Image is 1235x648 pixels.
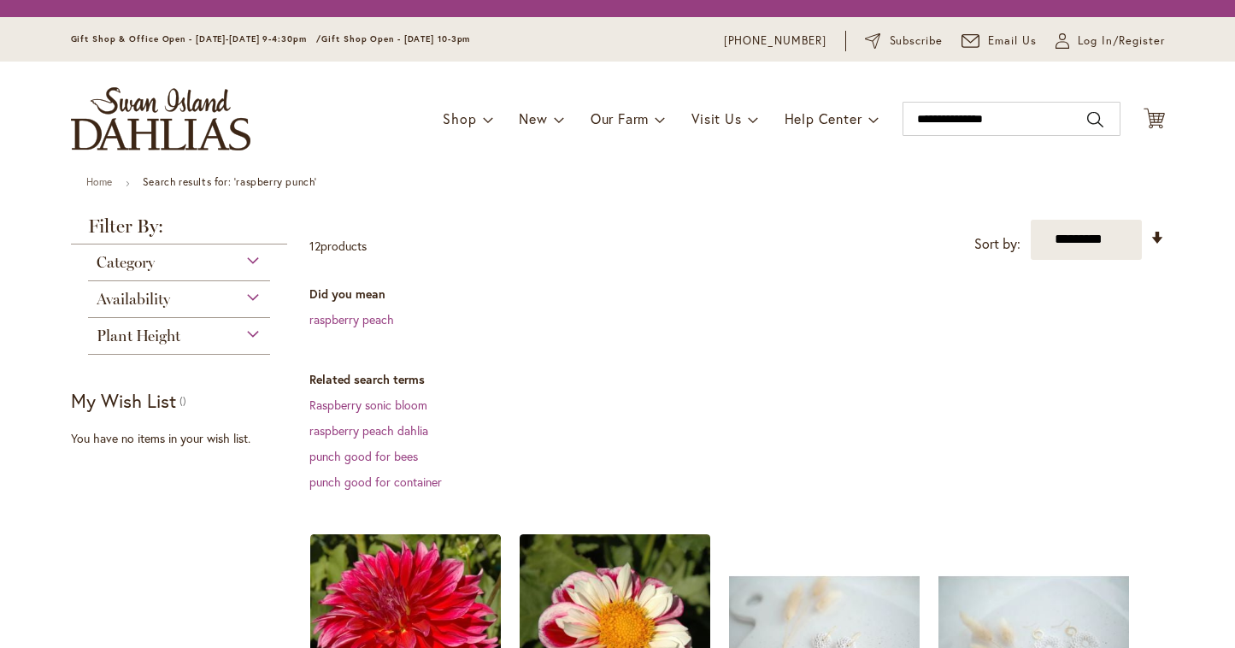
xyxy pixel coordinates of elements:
[143,175,317,188] strong: Search results for: 'raspberry punch'
[321,33,470,44] span: Gift Shop Open - [DATE] 10-3pm
[309,233,367,260] p: products
[97,327,180,345] span: Plant Height
[724,32,827,50] a: [PHONE_NUMBER]
[1056,32,1165,50] a: Log In/Register
[691,109,741,127] span: Visit Us
[785,109,862,127] span: Help Center
[1087,106,1103,133] button: Search
[519,109,547,127] span: New
[71,388,176,413] strong: My Wish List
[309,422,428,439] a: raspberry peach dahlia
[591,109,649,127] span: Our Farm
[71,430,299,447] div: You have no items in your wish list.
[988,32,1037,50] span: Email Us
[309,286,1165,303] dt: Did you mean
[974,228,1020,260] label: Sort by:
[309,474,442,490] a: punch good for container
[309,397,427,413] a: Raspberry sonic bloom
[97,290,170,309] span: Availability
[71,87,250,150] a: store logo
[71,217,288,244] strong: Filter By:
[865,32,943,50] a: Subscribe
[890,32,944,50] span: Subscribe
[962,32,1037,50] a: Email Us
[443,109,476,127] span: Shop
[71,33,322,44] span: Gift Shop & Office Open - [DATE]-[DATE] 9-4:30pm /
[1078,32,1165,50] span: Log In/Register
[309,311,394,327] a: raspberry peach
[309,448,418,464] a: punch good for bees
[309,238,321,254] span: 12
[86,175,113,188] a: Home
[309,371,1165,388] dt: Related search terms
[97,253,155,272] span: Category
